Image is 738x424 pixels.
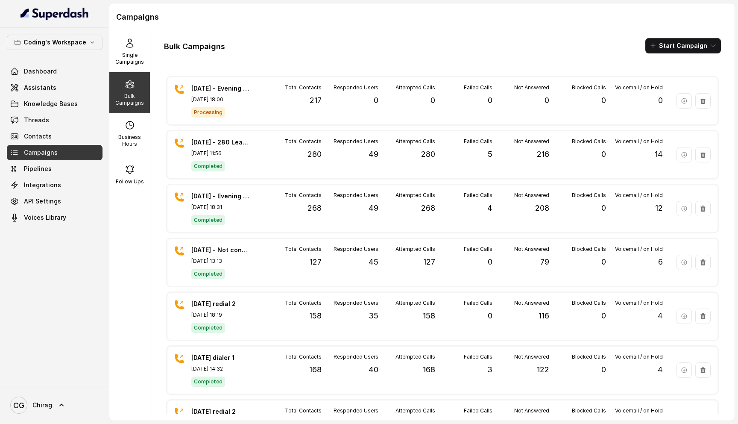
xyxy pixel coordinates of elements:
p: 0 [658,94,663,106]
span: Chirag [32,401,52,409]
p: 0 [488,256,492,268]
p: Voicemail / on Hold [615,246,663,253]
a: Voices Library [7,210,102,225]
a: Contacts [7,129,102,144]
button: Coding's Workspace [7,35,102,50]
span: Processing [191,107,225,118]
p: Responded Users [334,84,378,91]
span: Threads [24,116,49,124]
p: 12 [655,202,663,214]
p: 4 [658,310,663,322]
p: Follow Ups [116,178,144,185]
p: Not Answered [514,353,549,360]
p: Total Contacts [285,300,322,306]
p: 14 [655,148,663,160]
p: Total Contacts [285,407,322,414]
span: Completed [191,161,225,171]
span: Pipelines [24,165,52,173]
a: Pipelines [7,161,102,177]
p: 158 [309,310,322,322]
p: Total Contacts [285,84,322,91]
p: Total Contacts [285,138,322,145]
p: Not Answered [514,246,549,253]
p: Responded Users [334,300,378,306]
a: Campaigns [7,145,102,160]
p: 0 [374,94,378,106]
p: Not Answered [514,192,549,199]
p: 168 [423,364,435,376]
p: Failed Calls [464,138,492,145]
p: [DATE] 13:13 [191,258,251,265]
p: Failed Calls [464,353,492,360]
a: Dashboard [7,64,102,79]
p: 0 [488,94,492,106]
p: Blocked Calls [572,138,606,145]
p: Blocked Calls [572,407,606,414]
p: 122 [537,364,549,376]
span: Completed [191,269,225,279]
p: [DATE] redial 2 [191,300,251,308]
p: 116 [539,310,549,322]
p: 5 [488,148,492,160]
p: 0 [430,94,435,106]
p: 49 [369,148,378,160]
button: Start Campaign [645,38,721,53]
p: [DATE] 11:56 [191,150,251,157]
span: Completed [191,377,225,387]
h1: Bulk Campaigns [164,40,225,53]
p: Total Contacts [285,353,322,360]
p: Attempted Calls [395,84,435,91]
p: 208 [535,202,549,214]
p: 216 [537,148,549,160]
p: Responded Users [334,138,378,145]
p: Attempted Calls [395,300,435,306]
p: Responded Users [334,192,378,199]
p: Blocked Calls [572,353,606,360]
p: 0 [601,310,606,322]
p: Responded Users [334,246,378,253]
span: Knowledge Bases [24,100,78,108]
p: 4 [487,202,492,214]
a: Knowledge Bases [7,96,102,112]
p: Blocked Calls [572,84,606,91]
p: 35 [369,310,378,322]
p: Responded Users [334,407,378,414]
a: Assistants [7,80,102,95]
p: Voicemail / on Hold [615,407,663,414]
span: Integrations [24,181,61,189]
p: Not Answered [514,138,549,145]
p: Attempted Calls [395,138,435,145]
p: 0 [601,148,606,160]
p: [DATE] dialer 1 [191,353,251,362]
span: Completed [191,323,225,333]
p: Attempted Calls [395,353,435,360]
p: Responded Users [334,353,378,360]
p: Failed Calls [464,192,492,199]
p: Failed Calls [464,246,492,253]
p: 127 [423,256,435,268]
p: 217 [310,94,322,106]
p: 40 [369,364,378,376]
span: API Settings [24,197,61,206]
p: 3 [487,364,492,376]
p: Business Hours [113,134,146,147]
p: Attempted Calls [395,407,435,414]
p: 127 [310,256,322,268]
p: Blocked Calls [572,246,606,253]
p: Voicemail / on Hold [615,353,663,360]
span: Voices Library [24,213,66,222]
a: Chirag [7,393,102,417]
p: 0 [601,94,606,106]
p: 0 [601,256,606,268]
p: 280 [307,148,322,160]
span: Dashboard [24,67,57,76]
p: Voicemail / on Hold [615,300,663,306]
a: Threads [7,112,102,128]
p: Attempted Calls [395,246,435,253]
p: Not Answered [514,300,549,306]
p: Coding's Workspace [23,37,86,47]
p: [DATE] redial 2 [191,407,251,416]
p: Blocked Calls [572,192,606,199]
p: [DATE] - Evening campaign [191,192,251,200]
p: 0 [601,202,606,214]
